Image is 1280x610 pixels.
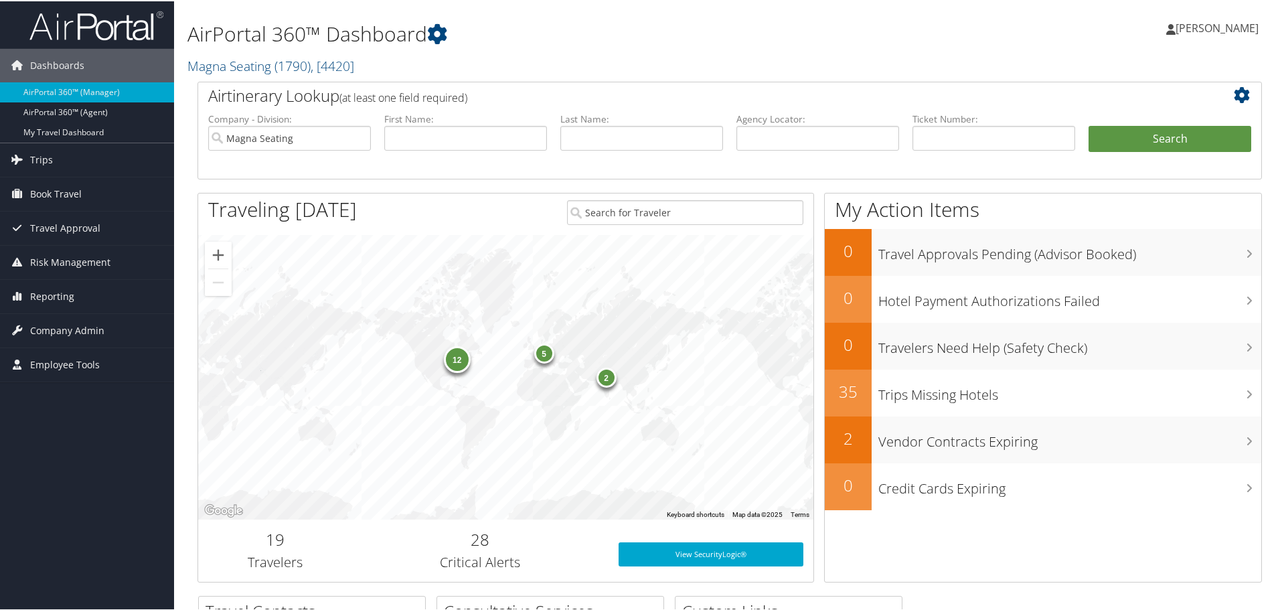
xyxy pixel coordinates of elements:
[567,199,803,224] input: Search for Traveler
[825,228,1261,275] a: 0Travel Approvals Pending (Advisor Booked)
[825,321,1261,368] a: 0Travelers Need Help (Safety Check)
[205,268,232,295] button: Zoom out
[30,279,74,312] span: Reporting
[30,347,100,380] span: Employee Tools
[825,332,872,355] h2: 0
[30,313,104,346] span: Company Admin
[187,56,354,74] a: Magna Seating
[736,111,899,125] label: Agency Locator:
[274,56,311,74] span: ( 1790 )
[825,194,1261,222] h1: My Action Items
[825,275,1261,321] a: 0Hotel Payment Authorizations Failed
[825,379,872,402] h2: 35
[205,240,232,267] button: Zoom in
[732,510,783,517] span: Map data ©2025
[912,111,1075,125] label: Ticket Number:
[29,9,163,40] img: airportal-logo.png
[202,501,246,518] a: Open this area in Google Maps (opens a new window)
[878,471,1261,497] h3: Credit Cards Expiring
[362,527,598,550] h2: 28
[825,238,872,261] h2: 0
[30,176,82,210] span: Book Travel
[667,509,724,518] button: Keyboard shortcuts
[208,83,1163,106] h2: Airtinerary Lookup
[208,194,357,222] h1: Traveling [DATE]
[825,368,1261,415] a: 35Trips Missing Hotels
[202,501,246,518] img: Google
[878,331,1261,356] h3: Travelers Need Help (Safety Check)
[878,425,1261,450] h3: Vendor Contracts Expiring
[339,89,467,104] span: (at least one field required)
[825,426,872,449] h2: 2
[1089,125,1251,151] button: Search
[560,111,723,125] label: Last Name:
[619,541,803,565] a: View SecurityLogic®
[1166,7,1272,47] a: [PERSON_NAME]
[596,366,616,386] div: 2
[1176,19,1259,34] span: [PERSON_NAME]
[825,285,872,308] h2: 0
[791,510,809,517] a: Terms (opens in new tab)
[534,341,554,362] div: 5
[187,19,910,47] h1: AirPortal 360™ Dashboard
[878,284,1261,309] h3: Hotel Payment Authorizations Failed
[208,527,342,550] h2: 19
[878,237,1261,262] h3: Travel Approvals Pending (Advisor Booked)
[208,552,342,570] h3: Travelers
[30,142,53,175] span: Trips
[208,111,371,125] label: Company - Division:
[311,56,354,74] span: , [ 4420 ]
[443,344,470,371] div: 12
[362,552,598,570] h3: Critical Alerts
[384,111,547,125] label: First Name:
[825,415,1261,462] a: 2Vendor Contracts Expiring
[825,462,1261,509] a: 0Credit Cards Expiring
[30,244,110,278] span: Risk Management
[30,210,100,244] span: Travel Approval
[30,48,84,81] span: Dashboards
[825,473,872,495] h2: 0
[878,378,1261,403] h3: Trips Missing Hotels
